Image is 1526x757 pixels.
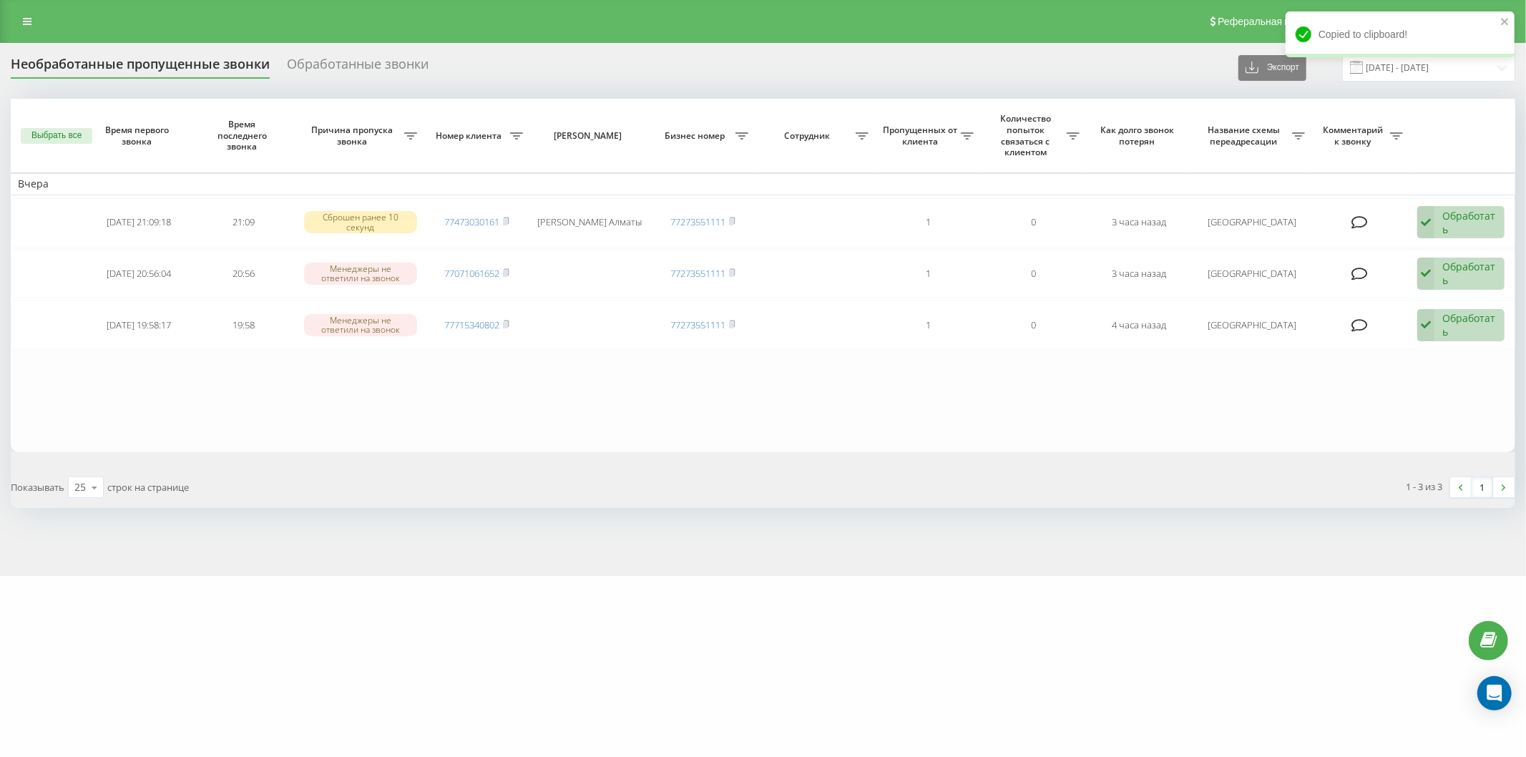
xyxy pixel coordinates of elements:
td: 4 часа назад [1087,301,1192,349]
td: 20:56 [191,250,296,298]
a: 77071061652 [444,267,499,280]
td: [GEOGRAPHIC_DATA] [1192,198,1312,247]
td: 3 часа назад [1087,250,1192,298]
td: [PERSON_NAME] Алматы [530,198,650,247]
span: Бизнес номер [657,130,735,142]
div: 1 - 3 из 3 [1407,479,1443,494]
span: Как долго звонок потерян [1098,124,1180,147]
td: 1 [876,198,981,247]
div: Обработать [1442,260,1497,287]
button: close [1500,16,1510,29]
span: [PERSON_NAME] [542,130,637,142]
span: Номер клиента [431,130,509,142]
td: [DATE] 21:09:18 [86,198,191,247]
a: 77273551111 [670,215,725,228]
span: Время первого звонка [98,124,180,147]
span: строк на странице [107,481,189,494]
div: Необработанные пропущенные звонки [11,57,270,79]
a: 77273551111 [670,267,725,280]
td: [GEOGRAPHIC_DATA] [1192,250,1312,298]
span: Реферальная программа [1218,16,1335,27]
span: Сотрудник [763,130,856,142]
td: 3 часа назад [1087,198,1192,247]
span: Количество попыток связаться с клиентом [988,113,1066,157]
span: Время последнего звонка [203,119,285,152]
td: [GEOGRAPHIC_DATA] [1192,301,1312,349]
span: Название схемы переадресации [1199,124,1292,147]
td: Вчера [11,173,1515,195]
div: Обработанные звонки [287,57,429,79]
a: 1 [1472,477,1493,497]
a: 77715340802 [444,318,499,331]
td: 1 [876,250,981,298]
td: 0 [981,198,1086,247]
div: Open Intercom Messenger [1477,676,1512,710]
div: 25 [74,480,86,494]
td: 0 [981,301,1086,349]
span: Показывать [11,481,64,494]
span: Комментарий к звонку [1319,124,1390,147]
div: Менеджеры не ответили на звонок [304,314,417,336]
td: 1 [876,301,981,349]
div: Менеджеры не ответили на звонок [304,263,417,284]
td: 0 [981,250,1086,298]
td: 21:09 [191,198,296,247]
span: Причина пропуска звонка [304,124,405,147]
button: Выбрать все [21,128,92,144]
td: [DATE] 19:58:17 [86,301,191,349]
div: Обработать [1442,209,1497,236]
div: Copied to clipboard! [1286,11,1515,57]
span: Пропущенных от клиента [883,124,961,147]
div: Обработать [1442,311,1497,338]
button: Экспорт [1238,55,1306,81]
td: [DATE] 20:56:04 [86,250,191,298]
div: Сброшен ранее 10 секунд [304,211,417,233]
a: 77273551111 [670,318,725,331]
a: 77473030161 [444,215,499,228]
td: 19:58 [191,301,296,349]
